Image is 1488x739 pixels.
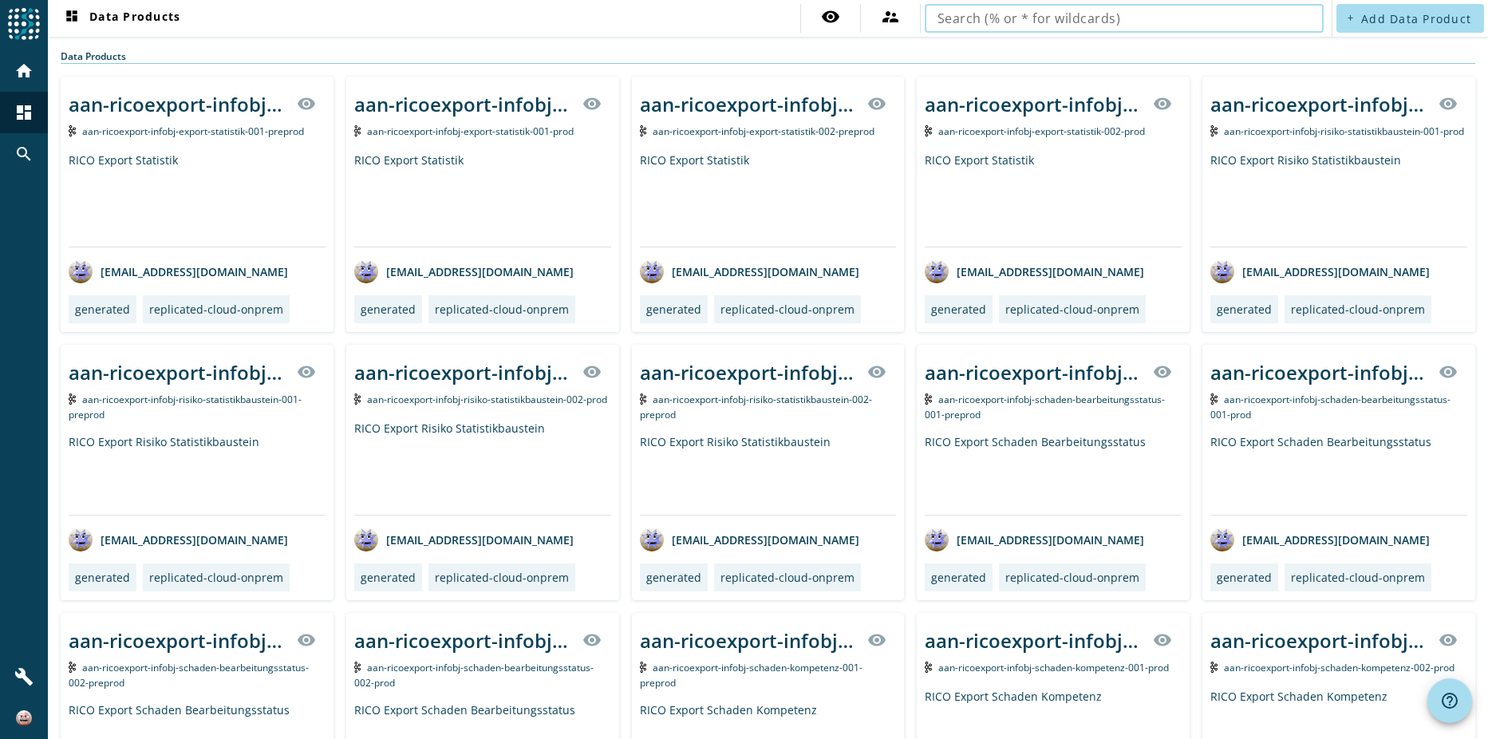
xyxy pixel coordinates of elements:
[14,667,34,686] mat-icon: build
[1210,259,1234,283] img: avatar
[640,259,664,283] img: avatar
[1217,570,1272,585] div: generated
[14,144,34,164] mat-icon: search
[925,627,1143,654] div: aan-ricoexport-infobj-schaden-kompetenz-001-_stage_
[1210,662,1218,673] img: Kafka Topic: aan-ricoexport-infobj-schaden-kompetenz-002-prod
[361,302,416,317] div: generated
[938,661,1169,674] span: Kafka Topic: aan-ricoexport-infobj-schaden-kompetenz-001-prod
[1224,661,1454,674] span: Kafka Topic: aan-ricoexport-infobj-schaden-kompetenz-002-prod
[62,9,180,28] span: Data Products
[640,393,647,405] img: Kafka Topic: aan-ricoexport-infobj-risiko-statistikbaustein-002-preprod
[354,662,361,673] img: Kafka Topic: aan-ricoexport-infobj-schaden-bearbeitungsstatus-002-prod
[14,61,34,81] mat-icon: home
[821,7,840,26] mat-icon: visibility
[69,528,288,551] div: [EMAIL_ADDRESS][DOMAIN_NAME]
[640,393,873,421] span: Kafka Topic: aan-ricoexport-infobj-risiko-statistikbaustein-002-preprod
[1210,125,1218,136] img: Kafka Topic: aan-ricoexport-infobj-risiko-statistikbaustein-001-prod
[1210,359,1429,385] div: aan-ricoexport-infobj-schaden-bearbeitungsstatus-001-_stage_
[69,259,93,283] img: avatar
[1346,14,1355,22] mat-icon: add
[75,570,130,585] div: generated
[16,710,32,726] img: 352d689e8174abc409c125c64724fffe
[1153,630,1172,650] mat-icon: visibility
[354,91,573,117] div: aan-ricoexport-infobj-export-statistik-001-_stage_
[640,91,858,117] div: aan-ricoexport-infobj-export-statistik-002-_stage_
[69,359,287,385] div: aan-ricoexport-infobj-risiko-statistikbaustein-001-_stage_
[640,359,858,385] div: aan-ricoexport-infobj-risiko-statistikbaustein-002-_stage_
[82,124,304,138] span: Kafka Topic: aan-ricoexport-infobj-export-statistik-001-preprod
[925,259,949,283] img: avatar
[69,259,288,283] div: [EMAIL_ADDRESS][DOMAIN_NAME]
[1336,4,1484,33] button: Add Data Product
[925,152,1182,247] div: RICO Export Statistik
[75,302,130,317] div: generated
[354,421,611,515] div: RICO Export Risiko Statistikbaustein
[354,259,574,283] div: [EMAIL_ADDRESS][DOMAIN_NAME]
[354,528,574,551] div: [EMAIL_ADDRESS][DOMAIN_NAME]
[69,125,76,136] img: Kafka Topic: aan-ricoexport-infobj-export-statistik-001-preprod
[1210,393,1218,405] img: Kafka Topic: aan-ricoexport-infobj-schaden-bearbeitungsstatus-001-prod
[1210,528,1234,551] img: avatar
[14,103,34,122] mat-icon: dashboard
[582,630,602,650] mat-icon: visibility
[640,528,664,551] img: avatar
[867,362,886,381] mat-icon: visibility
[925,393,932,405] img: Kafka Topic: aan-ricoexport-infobj-schaden-bearbeitungsstatus-001-preprod
[925,125,932,136] img: Kafka Topic: aan-ricoexport-infobj-export-statistik-002-prod
[354,528,378,551] img: avatar
[867,94,886,113] mat-icon: visibility
[297,630,316,650] mat-icon: visibility
[1210,434,1467,515] div: RICO Export Schaden Bearbeitungsstatus
[1210,528,1430,551] div: [EMAIL_ADDRESS][DOMAIN_NAME]
[69,627,287,654] div: aan-ricoexport-infobj-schaden-bearbeitungsstatus-002-_stage_
[354,627,573,654] div: aan-ricoexport-infobj-schaden-bearbeitungsstatus-002-_stage_
[925,662,932,673] img: Kafka Topic: aan-ricoexport-infobj-schaden-kompetenz-001-prod
[435,570,569,585] div: replicated-cloud-onprem
[720,570,855,585] div: replicated-cloud-onprem
[646,302,701,317] div: generated
[938,124,1145,138] span: Kafka Topic: aan-ricoexport-infobj-export-statistik-002-prod
[640,434,897,515] div: RICO Export Risiko Statistikbaustein
[925,528,949,551] img: avatar
[1439,362,1458,381] mat-icon: visibility
[69,528,93,551] img: avatar
[69,434,326,515] div: RICO Export Risiko Statistikbaustein
[149,570,283,585] div: replicated-cloud-onprem
[1210,627,1429,654] div: aan-ricoexport-infobj-schaden-kompetenz-002-_stage_
[925,434,1182,515] div: RICO Export Schaden Bearbeitungsstatus
[1440,691,1459,710] mat-icon: help_outline
[1439,94,1458,113] mat-icon: visibility
[1224,124,1464,138] span: Kafka Topic: aan-ricoexport-infobj-risiko-statistikbaustein-001-prod
[640,662,647,673] img: Kafka Topic: aan-ricoexport-infobj-schaden-kompetenz-001-preprod
[62,9,81,28] mat-icon: dashboard
[925,528,1144,551] div: [EMAIL_ADDRESS][DOMAIN_NAME]
[149,302,283,317] div: replicated-cloud-onprem
[640,152,897,247] div: RICO Export Statistik
[354,393,361,405] img: Kafka Topic: aan-ricoexport-infobj-risiko-statistikbaustein-002-prod
[582,362,602,381] mat-icon: visibility
[925,259,1144,283] div: [EMAIL_ADDRESS][DOMAIN_NAME]
[361,570,416,585] div: generated
[1291,570,1425,585] div: replicated-cloud-onprem
[925,91,1143,117] div: aan-ricoexport-infobj-export-statistik-002-_stage_
[867,630,886,650] mat-icon: visibility
[8,8,40,40] img: spoud-logo.svg
[881,7,900,26] mat-icon: supervisor_account
[69,152,326,247] div: RICO Export Statistik
[354,259,378,283] img: avatar
[69,662,76,673] img: Kafka Topic: aan-ricoexport-infobj-schaden-bearbeitungsstatus-002-preprod
[69,393,76,405] img: Kafka Topic: aan-ricoexport-infobj-risiko-statistikbaustein-001-preprod
[937,9,1311,28] input: Search (% or * for wildcards)
[367,124,574,138] span: Kafka Topic: aan-ricoexport-infobj-export-statistik-001-prod
[925,359,1143,385] div: aan-ricoexport-infobj-schaden-bearbeitungsstatus-001-_stage_
[640,528,859,551] div: [EMAIL_ADDRESS][DOMAIN_NAME]
[1153,94,1172,113] mat-icon: visibility
[1217,302,1272,317] div: generated
[1291,302,1425,317] div: replicated-cloud-onprem
[720,302,855,317] div: replicated-cloud-onprem
[931,302,986,317] div: generated
[640,627,858,654] div: aan-ricoexport-infobj-schaden-kompetenz-001-_stage_
[640,259,859,283] div: [EMAIL_ADDRESS][DOMAIN_NAME]
[69,393,302,421] span: Kafka Topic: aan-ricoexport-infobj-risiko-statistikbaustein-001-preprod
[1005,302,1139,317] div: replicated-cloud-onprem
